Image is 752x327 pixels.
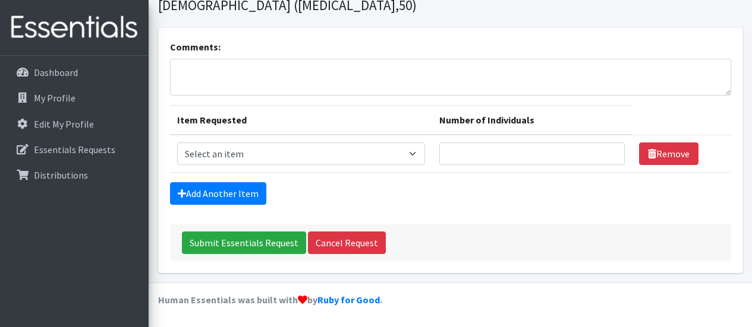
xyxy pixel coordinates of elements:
[317,294,380,306] a: Ruby for Good
[5,8,144,47] img: HumanEssentials
[170,40,221,54] label: Comments:
[5,86,144,110] a: My Profile
[432,106,632,135] th: Number of Individuals
[170,106,433,135] th: Item Requested
[5,138,144,161] a: Essentials Requests
[34,169,88,181] p: Distributions
[639,142,698,165] a: Remove
[182,231,306,254] input: Submit Essentials Request
[158,294,382,306] strong: Human Essentials was built with by .
[5,61,144,84] a: Dashboard
[170,182,266,205] a: Add Another Item
[34,118,94,130] p: Edit My Profile
[34,92,75,104] p: My Profile
[308,231,386,254] a: Cancel Request
[34,144,115,155] p: Essentials Requests
[5,112,144,136] a: Edit My Profile
[34,66,78,78] p: Dashboard
[5,163,144,187] a: Distributions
